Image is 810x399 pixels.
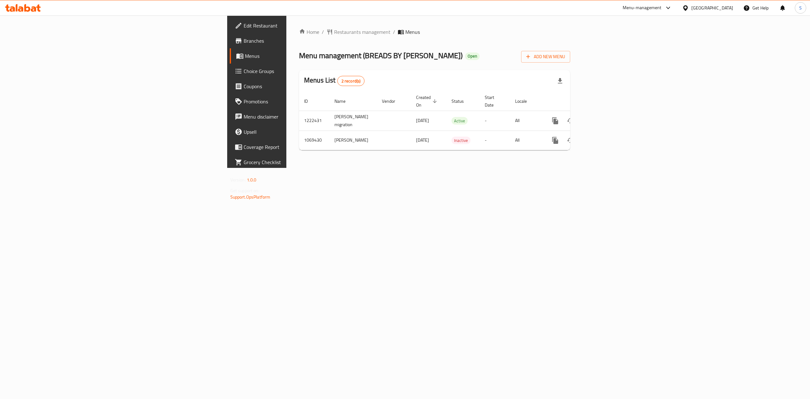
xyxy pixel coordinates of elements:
[480,111,510,131] td: -
[244,143,358,151] span: Coverage Report
[510,111,543,131] td: All
[230,124,363,139] a: Upsell
[244,158,358,166] span: Grocery Checklist
[691,4,733,11] div: [GEOGRAPHIC_DATA]
[244,83,358,90] span: Coupons
[299,48,463,63] span: Menu management ( BREADS BY [PERSON_NAME] )
[452,97,472,105] span: Status
[337,76,365,86] div: Total records count
[563,113,578,128] button: Change Status
[230,18,363,33] a: Edit Restaurant
[465,52,480,60] div: Open
[244,98,358,105] span: Promotions
[230,109,363,124] a: Menu disclaimer
[405,28,420,36] span: Menus
[393,28,395,36] li: /
[510,131,543,150] td: All
[304,97,316,105] span: ID
[230,64,363,79] a: Choice Groups
[452,117,468,125] span: Active
[515,97,535,105] span: Locale
[543,92,614,111] th: Actions
[244,37,358,45] span: Branches
[230,94,363,109] a: Promotions
[465,53,480,59] span: Open
[230,176,246,184] span: Version:
[299,92,614,150] table: enhanced table
[382,97,403,105] span: Vendor
[247,176,257,184] span: 1.0.0
[230,193,271,201] a: Support.OpsPlatform
[452,137,470,144] span: Inactive
[623,4,662,12] div: Menu-management
[230,33,363,48] a: Branches
[245,52,358,60] span: Menus
[304,76,364,86] h2: Menus List
[548,113,563,128] button: more
[244,22,358,29] span: Edit Restaurant
[416,136,429,144] span: [DATE]
[230,187,259,195] span: Get support on:
[799,4,802,11] span: S
[230,139,363,155] a: Coverage Report
[338,78,364,84] span: 2 record(s)
[480,131,510,150] td: -
[230,48,363,64] a: Menus
[526,53,565,61] span: Add New Menu
[563,133,578,148] button: Change Status
[244,67,358,75] span: Choice Groups
[416,116,429,125] span: [DATE]
[416,94,439,109] span: Created On
[334,97,354,105] span: Name
[244,113,358,120] span: Menu disclaimer
[244,128,358,136] span: Upsell
[230,79,363,94] a: Coupons
[230,155,363,170] a: Grocery Checklist
[548,133,563,148] button: more
[485,94,502,109] span: Start Date
[521,51,570,63] button: Add New Menu
[299,28,570,36] nav: breadcrumb
[552,73,568,89] div: Export file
